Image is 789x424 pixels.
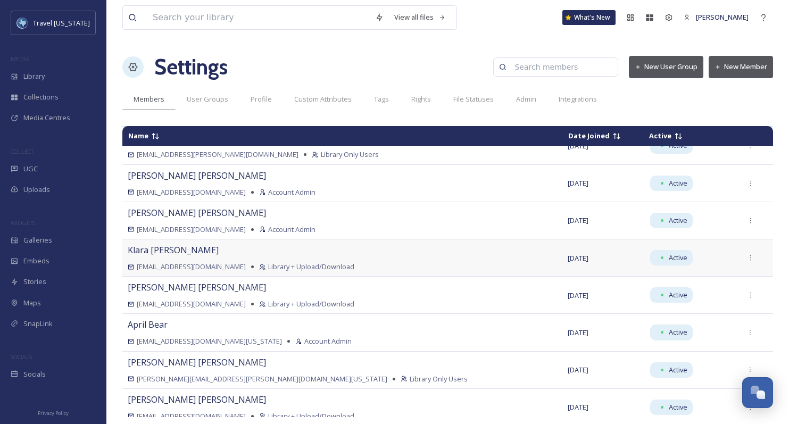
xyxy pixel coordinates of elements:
[696,12,749,22] span: [PERSON_NAME]
[128,356,266,368] span: [PERSON_NAME] [PERSON_NAME]
[321,149,379,160] span: Library Only Users
[568,328,588,337] span: [DATE]
[11,219,35,227] span: WIDGETS
[147,6,370,29] input: Search your library
[123,127,562,145] td: Sort descending
[562,10,616,25] a: What's New
[137,225,246,235] span: [EMAIL_ADDRESS][DOMAIN_NAME]
[563,127,643,145] td: Sort ascending
[128,281,266,293] span: [PERSON_NAME] [PERSON_NAME]
[23,298,41,308] span: Maps
[11,147,34,155] span: COLLECT
[516,94,536,104] span: Admin
[268,225,315,235] span: Account Admin
[128,319,168,330] span: April Bear
[669,365,687,375] span: Active
[411,94,431,104] span: Rights
[38,406,69,419] a: Privacy Policy
[669,178,687,188] span: Active
[669,290,687,300] span: Active
[294,94,352,104] span: Custom Attributes
[709,56,773,78] button: New Member
[568,215,588,225] span: [DATE]
[509,56,612,78] input: Search members
[137,336,282,346] span: [EMAIL_ADDRESS][DOMAIN_NAME][US_STATE]
[128,394,266,405] span: [PERSON_NAME] [PERSON_NAME]
[23,235,52,245] span: Galleries
[669,327,687,337] span: Active
[23,92,59,102] span: Collections
[268,187,315,197] span: Account Admin
[268,299,354,309] span: Library + Upload/Download
[568,141,588,151] span: [DATE]
[559,94,597,104] span: Integrations
[669,215,687,226] span: Active
[137,262,246,272] span: [EMAIL_ADDRESS][DOMAIN_NAME]
[251,94,272,104] span: Profile
[649,131,671,140] span: Active
[568,131,610,140] span: Date Joined
[568,365,588,375] span: [DATE]
[736,132,773,140] td: Sort descending
[453,94,494,104] span: File Statuses
[268,262,354,272] span: Library + Upload/Download
[23,277,46,287] span: Stories
[374,94,389,104] span: Tags
[38,410,69,417] span: Privacy Policy
[568,178,588,188] span: [DATE]
[154,51,228,83] h1: Settings
[568,402,588,412] span: [DATE]
[389,7,451,28] a: View all files
[568,253,588,263] span: [DATE]
[137,299,246,309] span: [EMAIL_ADDRESS][DOMAIN_NAME]
[128,170,266,181] span: [PERSON_NAME] [PERSON_NAME]
[742,377,773,408] button: Open Chat
[187,94,228,104] span: User Groups
[644,127,735,145] td: Sort descending
[23,256,49,266] span: Embeds
[11,55,29,63] span: MEDIA
[137,187,246,197] span: [EMAIL_ADDRESS][DOMAIN_NAME]
[128,244,219,256] span: Klara [PERSON_NAME]
[23,71,45,81] span: Library
[128,131,148,140] span: Name
[17,18,28,28] img: images%20%281%29.jpeg
[410,374,468,384] span: Library Only Users
[629,56,703,78] button: New User Group
[678,7,754,28] a: [PERSON_NAME]
[23,319,53,329] span: SnapLink
[23,185,50,195] span: Uploads
[669,253,687,263] span: Active
[33,18,90,28] span: Travel [US_STATE]
[11,353,32,361] span: SOCIALS
[137,149,298,160] span: [EMAIL_ADDRESS][PERSON_NAME][DOMAIN_NAME]
[23,369,46,379] span: Socials
[128,207,266,219] span: [PERSON_NAME] [PERSON_NAME]
[23,113,70,123] span: Media Centres
[134,94,164,104] span: Members
[268,411,354,421] span: Library + Upload/Download
[137,374,387,384] span: [PERSON_NAME][EMAIL_ADDRESS][PERSON_NAME][DOMAIN_NAME][US_STATE]
[23,164,38,174] span: UGC
[568,290,588,300] span: [DATE]
[669,402,687,412] span: Active
[304,336,352,346] span: Account Admin
[137,411,246,421] span: [EMAIL_ADDRESS][DOMAIN_NAME]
